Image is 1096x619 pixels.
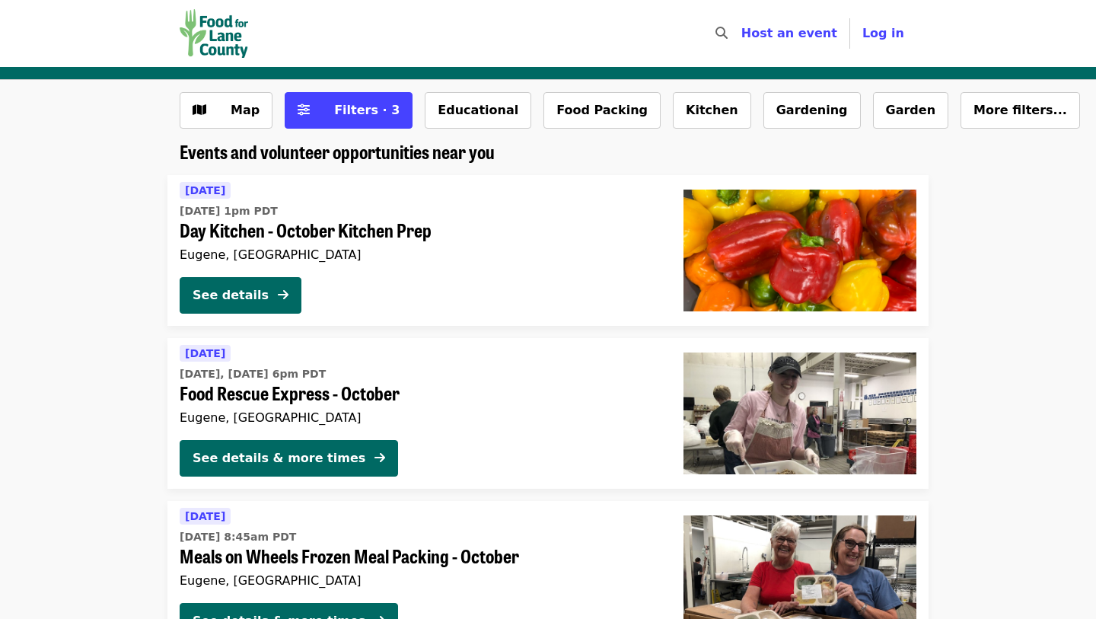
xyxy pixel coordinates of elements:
[185,184,225,196] span: [DATE]
[425,92,531,129] button: Educational
[193,103,206,117] i: map icon
[180,529,296,545] time: [DATE] 8:45am PDT
[180,382,659,404] span: Food Rescue Express - October
[167,175,929,326] a: See details for "Day Kitchen - October Kitchen Prep"
[167,338,929,489] a: See details for "Food Rescue Express - October"
[180,410,659,425] div: Eugene, [GEOGRAPHIC_DATA]
[180,92,272,129] button: Show map view
[334,103,400,117] span: Filters · 3
[180,366,326,382] time: [DATE], [DATE] 6pm PDT
[737,15,749,52] input: Search
[180,203,278,219] time: [DATE] 1pm PDT
[961,92,1080,129] button: More filters...
[193,286,269,305] div: See details
[683,353,916,474] img: Food Rescue Express - October organized by Food for Lane County
[973,103,1067,117] span: More filters...
[278,288,288,302] i: arrow-right icon
[873,92,949,129] button: Garden
[180,247,659,262] div: Eugene, [GEOGRAPHIC_DATA]
[715,26,728,40] i: search icon
[374,451,385,465] i: arrow-right icon
[683,190,916,311] img: Day Kitchen - October Kitchen Prep organized by Food for Lane County
[193,449,365,467] div: See details & more times
[285,92,413,129] button: Filters (3 selected)
[673,92,751,129] button: Kitchen
[741,26,837,40] a: Host an event
[180,219,659,241] span: Day Kitchen - October Kitchen Prep
[231,103,260,117] span: Map
[850,18,916,49] button: Log in
[180,138,495,164] span: Events and volunteer opportunities near you
[180,9,248,58] img: Food for Lane County - Home
[298,103,310,117] i: sliders-h icon
[180,277,301,314] button: See details
[543,92,661,129] button: Food Packing
[185,347,225,359] span: [DATE]
[862,26,904,40] span: Log in
[180,440,398,477] button: See details & more times
[185,510,225,522] span: [DATE]
[763,92,861,129] button: Gardening
[180,545,659,567] span: Meals on Wheels Frozen Meal Packing - October
[180,573,659,588] div: Eugene, [GEOGRAPHIC_DATA]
